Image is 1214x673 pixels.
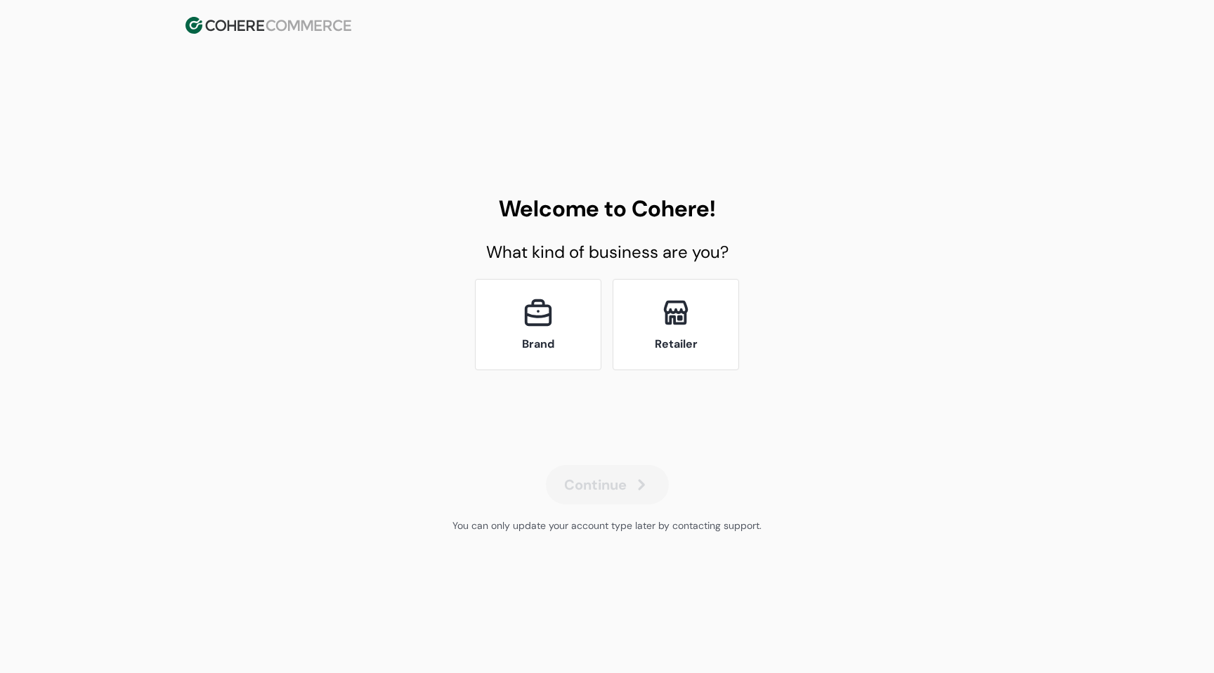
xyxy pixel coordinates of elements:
[655,336,698,353] p: Retailer
[499,192,716,226] h4: Welcome to Cohere!
[522,336,554,353] p: Brand
[452,518,762,533] p: You can only update your account type later by contacting support.
[486,240,729,265] p: What kind of business are you?
[546,465,669,504] button: Continue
